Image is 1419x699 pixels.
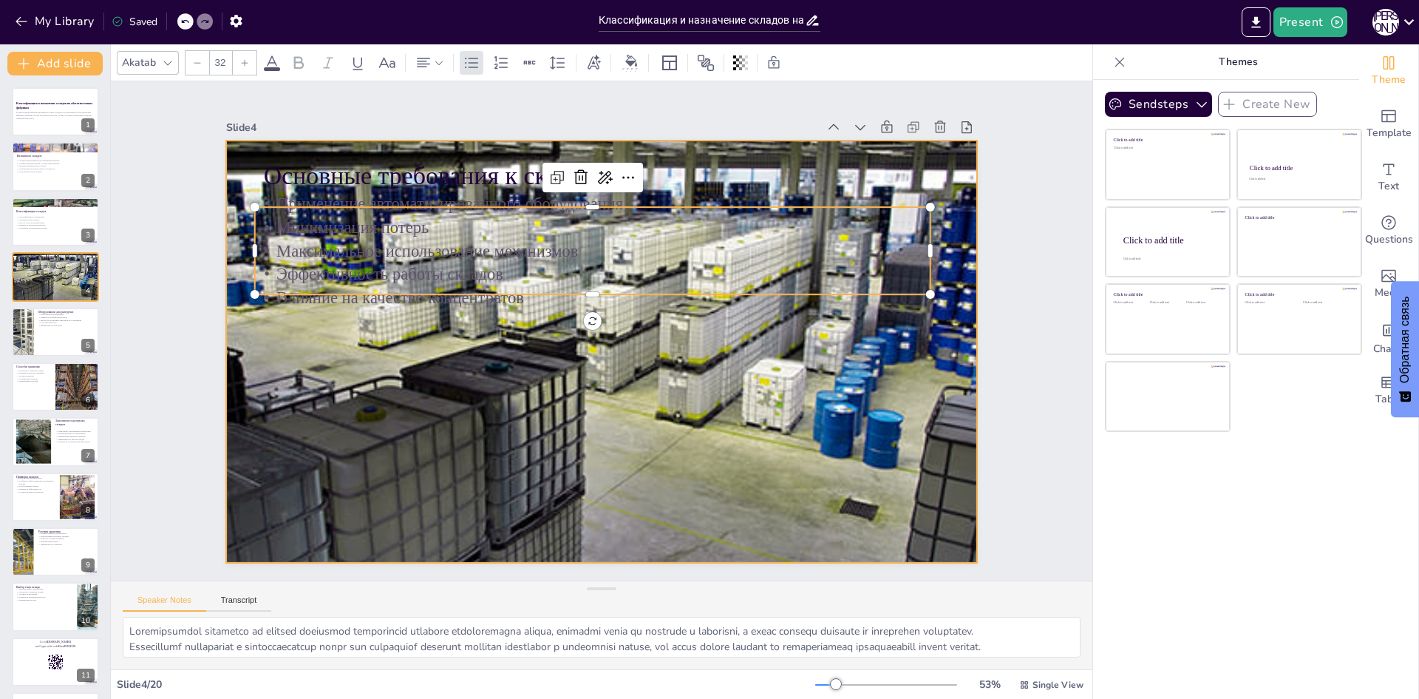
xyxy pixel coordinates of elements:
div: Add images, graphics, shapes or video [1359,257,1418,311]
div: Add text boxes [1359,151,1418,204]
div: 6 [81,394,95,407]
div: 5 [81,339,95,352]
p: Выбор оборудования в зависимости от материала [38,319,95,322]
strong: [DOMAIN_NAME] [47,641,71,644]
div: Slide 4 [306,15,872,211]
p: Влияние свойств концентратов [38,532,95,535]
span: Text [1378,178,1399,195]
div: 8 [12,473,99,521]
div: Click to add text [1114,301,1147,305]
div: Click to add title [1245,292,1351,297]
button: Speaker Notes [123,595,206,612]
p: Влияние на производительность [16,224,95,227]
div: 10 [77,614,95,627]
p: Разнообразие типов складов [16,170,95,173]
div: 53 % [972,678,1007,692]
div: Click to add text [1249,178,1347,181]
p: Влияние на производительность [38,316,95,319]
div: 1 [12,87,99,136]
p: Эффективность работы складов [55,438,95,441]
p: Влияние на эффективность [16,487,55,490]
p: Влияние на производительность [16,595,73,598]
p: Минимизация потерь [16,598,73,601]
div: Click to add title [1114,292,1219,297]
div: 9 [12,527,99,576]
div: Add ready made slides [1359,98,1418,151]
p: Заполнение и разгрузка складов [55,419,95,427]
div: А [PERSON_NAME] [1372,9,1399,36]
p: Эффективность разгрузки [38,324,95,327]
p: Условия хранения [38,530,95,534]
span: Media [1375,285,1403,301]
p: Применение автоматизированного оборудования [16,258,94,261]
div: Click to add title [1250,164,1348,172]
div: Click to add text [1303,301,1350,305]
p: Go to [16,640,95,644]
p: Классификация складов [16,209,95,214]
p: Назначение складов [17,153,95,158]
div: 7 [81,449,95,462]
span: Theme [1372,72,1406,88]
p: Открытые и закрытые склады [16,369,51,372]
div: Get real-time input from your audience [1359,204,1418,257]
p: Контроль условий хранения [38,538,95,541]
p: В данной презентации рассматриваются типы складов и их назначение на обогатительных фабриках, вкл... [16,112,95,117]
p: Влияние климатических условий [16,164,95,167]
div: 7 [12,417,99,466]
p: Склады предназначены для хранения материалов [16,159,95,162]
p: Разнообразие оборудования [38,313,95,316]
p: Место в технологической цепи [16,221,95,224]
p: Минимизация времени операций [55,436,95,439]
span: Charts [1373,341,1404,357]
div: 6 [12,362,99,411]
p: and login with code [16,644,95,649]
button: Sendsteps [1105,92,1212,117]
button: Export to PowerPoint [1242,7,1270,37]
div: 3 [12,197,99,246]
div: Click to add text [1150,301,1183,305]
div: Slide 4 / 20 [117,678,815,692]
div: Click to add text [1186,301,1219,305]
div: Click to add title [1114,138,1219,143]
div: Akatab [119,53,159,72]
p: Полубункерные склады [16,485,55,488]
input: Insert title [599,10,805,31]
p: Минимизация потерь [301,114,950,345]
div: Click to add title [1123,234,1218,245]
textarea: Loremipsumdol sitametco ad elitsed doeiusmod temporincid utlabore etdoloremagna aliqua, enimadmi ... [123,617,1081,658]
p: Эффективность хранения [38,543,95,546]
p: Условия загрузки и разгрузки [16,490,55,493]
div: 11 [77,669,95,682]
button: Обратная связь - Показать опрос [1391,282,1419,418]
p: Разнообразие типов складов [16,477,55,480]
p: Оптимизация производственных процессов [16,167,95,170]
p: Минимизация потерь [38,540,95,543]
button: Transcript [206,595,272,612]
p: Максимальное использование механизмов [293,136,943,368]
div: 11 [12,638,99,686]
div: 2 [12,142,99,191]
p: Минимизация потерь [16,261,94,264]
p: Generated with [URL] [16,117,95,120]
p: Влияние на качество хранения [16,372,51,375]
strong: Классификация и назначение складов на обогатительных фабриках [16,102,92,109]
div: 5 [12,308,99,357]
div: Background color [620,55,642,70]
div: 2 [81,174,95,187]
div: 1 [81,118,95,132]
div: Change the overall theme [1359,44,1418,98]
p: Выбор типа склада [16,584,73,589]
p: Разнообразие способов [16,380,51,383]
div: 4 [12,252,99,301]
p: Эффективность работы складов [286,158,936,390]
p: Максимальное использование механизмов [16,264,94,267]
div: 8 [81,504,95,517]
p: Способы хранения [16,365,51,369]
p: Аварийные и оперативные склады [16,226,95,229]
p: Связь между заполнением и разгрузкой [55,430,95,433]
div: 10 [12,582,99,631]
div: Add a table [1359,364,1418,417]
div: Add charts and graphs [1359,311,1418,364]
span: Template [1367,125,1412,141]
span: Single View [1032,679,1083,691]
